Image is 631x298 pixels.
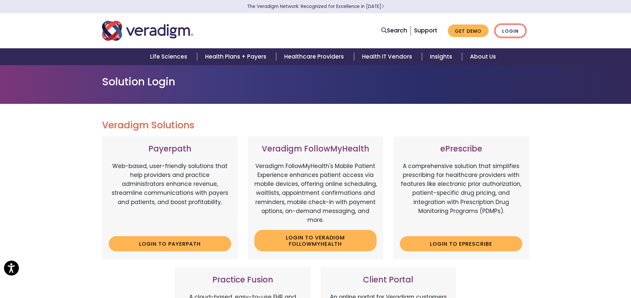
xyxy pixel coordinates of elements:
[109,236,231,251] a: Login to Payerpath
[400,162,522,231] p: A comprehensive solution that simplifies prescribing for healthcare providers with features like ...
[102,75,529,88] h1: Solution Login
[102,120,529,131] h2: Veradigm Solutions
[327,275,450,285] h3: Client Portal
[102,20,193,42] img: Veradigm logo
[462,48,504,65] a: About Us
[247,3,384,10] a: The Veradigm Network: Recognized for Excellence in [DATE]Learn More
[276,48,354,65] a: Healthcare Providers
[400,236,522,251] a: Login to ePrescribe
[182,275,304,285] h3: Practice Fusion
[381,26,407,35] a: Search
[254,144,377,154] h3: Veradigm FollowMyHealth
[448,24,489,37] a: Get Demo
[381,3,384,10] span: Learn More
[422,48,462,65] a: Insights
[109,162,231,231] p: Web-based, user-friendly solutions that help providers and practice administrators enhance revenu...
[142,48,197,65] a: Life Sciences
[197,48,276,65] a: Health Plans + Payers
[495,24,526,38] a: Login
[254,162,377,225] p: Veradigm FollowMyHealth's Mobile Patient Experience enhances patient access via mobile devices, o...
[109,144,231,154] h3: Payerpath
[400,144,522,154] h3: ePrescribe
[354,48,422,65] a: Health IT Vendors
[414,26,437,34] a: Support
[254,230,377,251] a: Login to Veradigm FollowMyHealth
